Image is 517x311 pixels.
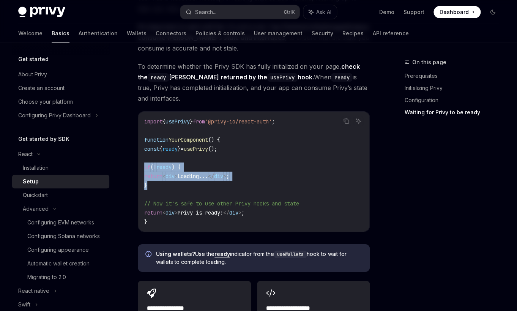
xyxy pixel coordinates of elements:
[312,24,333,43] a: Security
[195,24,245,43] a: Policies & controls
[272,118,275,125] span: ;
[169,136,208,143] span: YourComponent
[159,145,162,152] span: {
[12,229,109,243] a: Configuring Solana networks
[181,145,184,152] span: =
[12,175,109,188] a: Setup
[405,82,505,94] a: Initializing Privy
[226,173,229,180] span: ;
[138,61,370,104] span: To determine whether the Privy SDK has fully initialized on your page, When is true, Privy has co...
[12,188,109,202] a: Quickstart
[214,251,230,257] a: ready
[166,173,175,180] span: div
[303,5,337,19] button: Ask AI
[27,273,66,282] div: Migrating to 2.0
[23,191,48,200] div: Quickstart
[373,24,409,43] a: API reference
[229,209,238,216] span: div
[172,164,181,170] span: ) {
[184,145,208,152] span: usePrivy
[341,116,351,126] button: Copy the contents from the code block
[12,216,109,229] a: Configuring EVM networks
[144,200,299,207] span: // Now it's safe to use other Privy hooks and state
[405,106,505,118] a: Waiting for Privy to be ready
[150,164,153,170] span: (
[18,97,73,106] div: Choose your platform
[223,173,226,180] span: >
[274,251,307,258] code: useWallets
[214,173,223,180] span: div
[12,161,109,175] a: Installation
[175,209,178,216] span: >
[12,68,109,81] a: About Privy
[162,145,178,152] span: ready
[18,84,65,93] div: Create an account
[241,209,244,216] span: ;
[412,58,446,67] span: On this page
[144,182,147,189] span: }
[316,8,331,16] span: Ask AI
[12,243,109,257] a: Configuring appearance
[156,24,186,43] a: Connectors
[144,145,159,152] span: const
[238,209,241,216] span: >
[190,118,193,125] span: }
[18,111,91,120] div: Configuring Privy Dashboard
[162,173,166,180] span: <
[79,24,118,43] a: Authentication
[162,118,166,125] span: {
[144,136,169,143] span: function
[433,6,481,18] a: Dashboard
[23,163,49,172] div: Installation
[178,209,223,216] span: Privy is ready!
[223,209,229,216] span: </
[162,209,166,216] span: <
[52,24,69,43] a: Basics
[144,164,150,170] span: if
[144,218,147,225] span: }
[404,8,424,16] a: Support
[342,24,364,43] a: Recipes
[18,70,47,79] div: About Privy
[331,73,352,82] code: ready
[148,73,169,82] code: ready
[18,55,49,64] h5: Get started
[208,136,220,143] span: () {
[27,218,94,227] div: Configuring EVM networks
[254,24,303,43] a: User management
[180,5,299,19] button: Search...CtrlK
[178,173,208,180] span: Loading...
[27,259,90,268] div: Automatic wallet creation
[208,173,214,180] span: </
[23,177,39,186] div: Setup
[144,118,162,125] span: import
[175,173,178,180] span: >
[487,6,499,18] button: Toggle dark mode
[405,94,505,106] a: Configuration
[18,7,65,17] img: dark logo
[12,81,109,95] a: Create an account
[153,164,156,170] span: !
[379,8,394,16] a: Demo
[353,116,363,126] button: Ask AI
[267,73,298,82] code: usePrivy
[145,251,153,259] svg: Info
[284,9,295,15] span: Ctrl K
[166,118,190,125] span: usePrivy
[144,173,162,180] span: return
[193,118,205,125] span: from
[144,209,162,216] span: return
[156,250,362,266] span: Use the indicator from the hook to wait for wallets to complete loading.
[127,24,147,43] a: Wallets
[156,251,195,257] strong: Using wallets?
[195,8,216,17] div: Search...
[27,245,89,254] div: Configuring appearance
[18,134,69,144] h5: Get started by SDK
[23,204,49,213] div: Advanced
[12,270,109,284] a: Migrating to 2.0
[18,24,43,43] a: Welcome
[166,209,175,216] span: div
[208,145,217,152] span: ();
[12,95,109,109] a: Choose your platform
[205,118,272,125] span: '@privy-io/react-auth'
